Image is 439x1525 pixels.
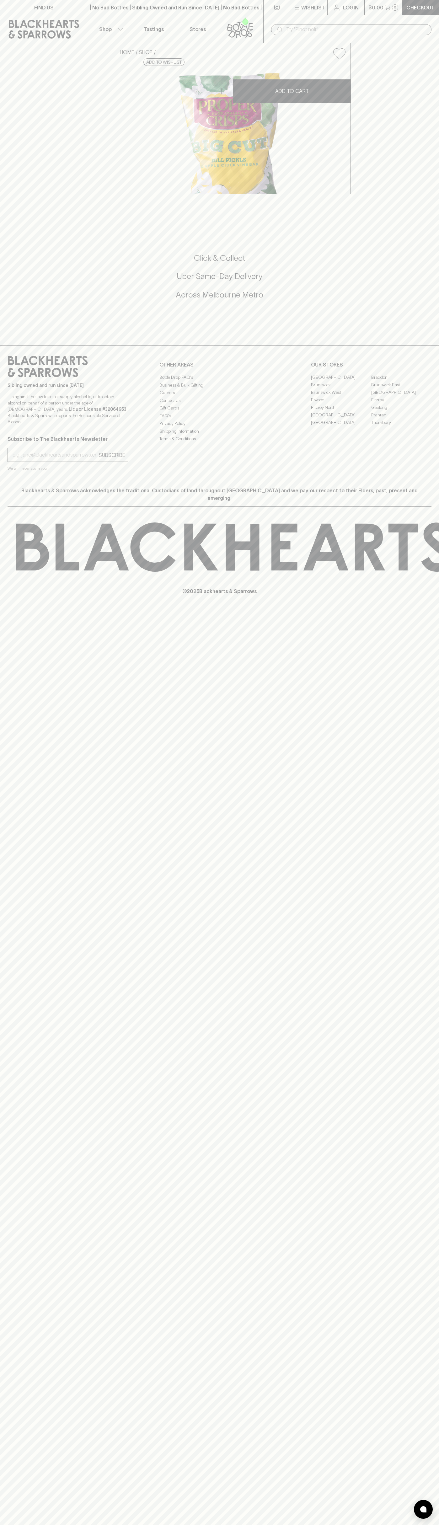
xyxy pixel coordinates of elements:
a: Terms & Conditions [159,435,280,443]
p: FIND US [34,4,54,11]
a: Tastings [132,15,176,43]
p: $0.00 [368,4,383,11]
p: OTHER AREAS [159,361,280,368]
a: Contact Us [159,397,280,404]
a: SHOP [139,49,153,55]
a: Gift Cards [159,404,280,412]
a: [GEOGRAPHIC_DATA] [311,419,371,426]
input: e.g. jane@blackheartsandsparrows.com.au [13,450,96,460]
a: HOME [120,49,134,55]
button: Add to wishlist [331,46,348,62]
a: Shipping Information [159,427,280,435]
a: Privacy Policy [159,420,280,427]
img: bubble-icon [420,1506,426,1512]
a: Prahran [371,411,431,419]
a: Bottle Drop FAQ's [159,374,280,381]
h5: Across Melbourne Metro [8,290,431,300]
p: OUR STORES [311,361,431,368]
p: Checkout [406,4,435,11]
a: Thornbury [371,419,431,426]
a: Business & Bulk Gifting [159,381,280,389]
p: We will never spam you [8,465,128,472]
a: Stores [176,15,220,43]
p: SUBSCRIBE [99,451,125,459]
a: Geelong [371,404,431,411]
p: Wishlist [301,4,325,11]
p: It is against the law to sell or supply alcohol to, or to obtain alcohol on behalf of a person un... [8,393,128,425]
a: [GEOGRAPHIC_DATA] [311,411,371,419]
p: Shop [99,25,112,33]
div: Call to action block [8,228,431,333]
p: Blackhearts & Sparrows acknowledges the traditional Custodians of land throughout [GEOGRAPHIC_DAT... [12,487,427,502]
a: Brunswick [311,381,371,388]
p: 0 [394,6,396,9]
button: SUBSCRIBE [96,448,128,462]
a: FAQ's [159,412,280,420]
img: 34130.png [115,64,351,194]
p: ADD TO CART [275,87,309,95]
strong: Liquor License #32064953 [69,407,126,412]
h5: Click & Collect [8,253,431,263]
a: Elwood [311,396,371,404]
a: Careers [159,389,280,397]
p: Subscribe to The Blackhearts Newsletter [8,435,128,443]
p: Tastings [144,25,164,33]
p: Stores [190,25,206,33]
a: Braddon [371,373,431,381]
button: Shop [88,15,132,43]
a: [GEOGRAPHIC_DATA] [371,388,431,396]
h5: Uber Same-Day Delivery [8,271,431,281]
p: Login [343,4,359,11]
a: Fitzroy North [311,404,371,411]
input: Try "Pinot noir" [286,24,426,35]
a: Fitzroy [371,396,431,404]
a: Brunswick West [311,388,371,396]
a: [GEOGRAPHIC_DATA] [311,373,371,381]
p: Sibling owned and run since [DATE] [8,382,128,388]
button: ADD TO CART [233,79,351,103]
button: Add to wishlist [143,58,185,66]
a: Brunswick East [371,381,431,388]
